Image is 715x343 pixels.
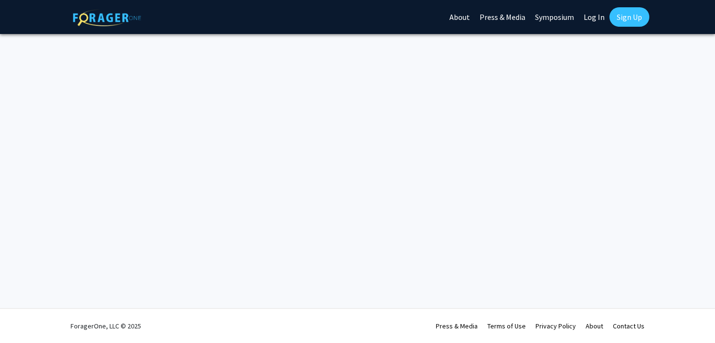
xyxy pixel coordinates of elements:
a: Sign Up [609,7,649,27]
a: Press & Media [436,322,478,330]
a: Contact Us [613,322,644,330]
img: ForagerOne Logo [73,9,141,26]
a: Privacy Policy [536,322,576,330]
div: ForagerOne, LLC © 2025 [71,309,141,343]
a: Terms of Use [487,322,526,330]
a: About [586,322,603,330]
